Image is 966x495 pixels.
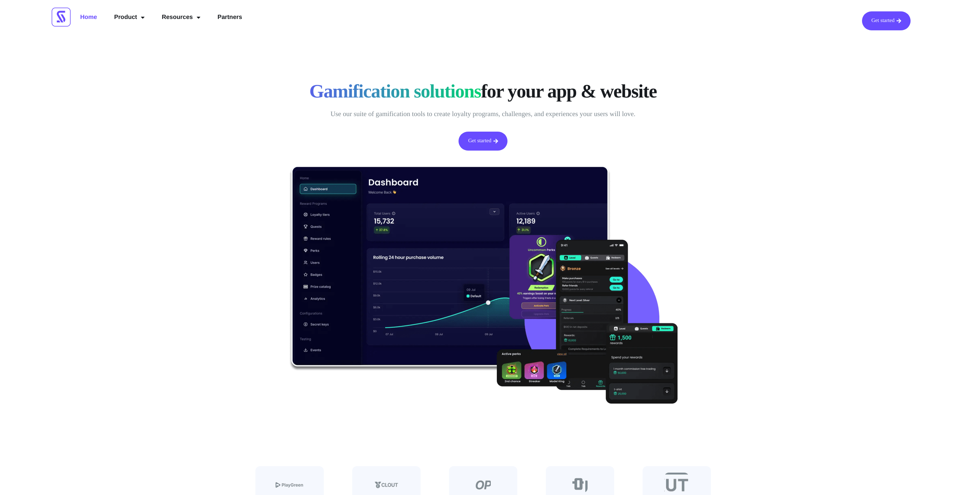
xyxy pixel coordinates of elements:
[276,478,303,493] img: Clients - Playgreen company logo
[468,138,491,144] span: Get started
[52,8,71,27] img: Scrimmage Square Icon Logo
[212,11,248,24] a: Partners
[74,11,102,24] a: Home
[862,11,911,30] a: Get started
[476,478,491,493] img: Clients - Shopcash company logo
[871,18,895,24] span: Get started
[459,132,507,151] a: Get started
[289,166,678,404] img: Scrimmage's control dashboard with frontend loyalty widgets
[74,11,248,24] nav: Menu
[297,108,669,120] p: Use our suite of gamification tools to create loyalty programs, challenges, and experiences your ...
[297,80,669,102] h1: for your app & website
[109,11,150,24] a: Product
[375,478,398,493] img: Clients - clout company logo
[156,11,206,24] a: Resources
[309,80,481,102] span: Gamification solutions
[572,478,588,493] img: Clients - Voopty company logo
